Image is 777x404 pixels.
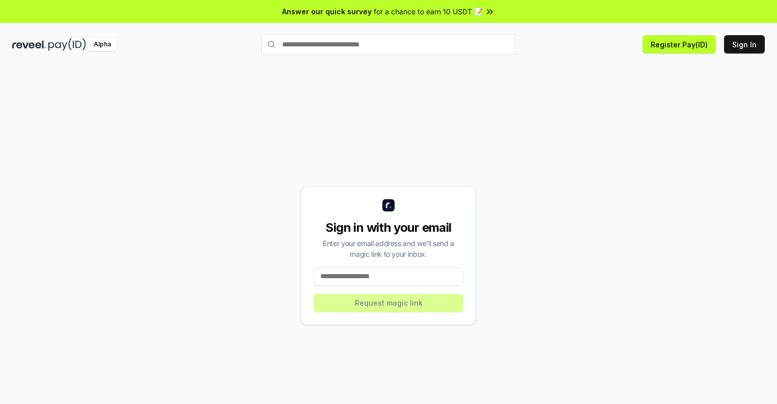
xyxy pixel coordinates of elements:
div: Sign in with your email [314,220,463,236]
img: pay_id [48,38,86,51]
img: reveel_dark [12,38,46,51]
span: for a chance to earn 10 USDT 📝 [374,6,483,17]
span: Answer our quick survey [282,6,372,17]
div: Alpha [88,38,117,51]
img: logo_small [382,199,395,211]
button: Register Pay(ID) [643,35,716,53]
div: Enter your email address and we’ll send a magic link to your inbox. [314,238,463,259]
button: Sign In [724,35,765,53]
